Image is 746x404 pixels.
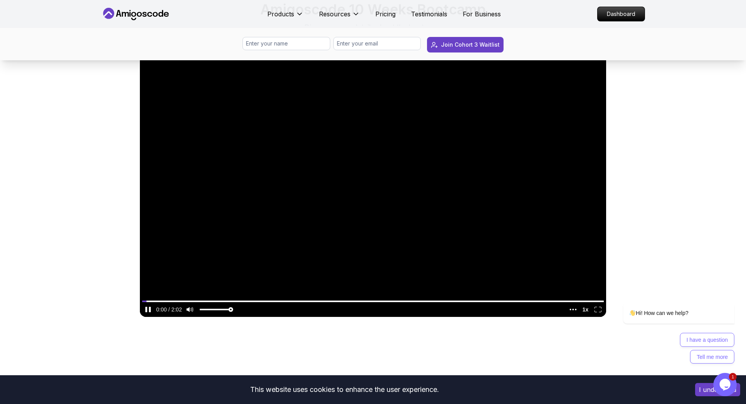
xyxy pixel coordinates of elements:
[597,7,645,21] a: Dashboard
[319,9,350,19] p: Resources
[267,9,294,19] p: Products
[242,37,330,50] input: Enter your name
[411,9,447,19] a: Testimonials
[695,383,740,396] button: Accept cookies
[427,37,504,52] button: Join Cohort 3 Waitlist
[267,9,303,25] button: Products
[441,41,500,49] div: Join Cohort 3 Waitlist
[598,7,645,21] p: Dashboard
[319,9,360,25] button: Resources
[713,373,738,396] iframe: chat widget
[598,232,738,369] iframe: chat widget
[333,37,421,50] input: Enter your email
[463,9,501,19] a: For Business
[375,9,396,19] a: Pricing
[6,381,683,398] div: This website uses cookies to enhance the user experience.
